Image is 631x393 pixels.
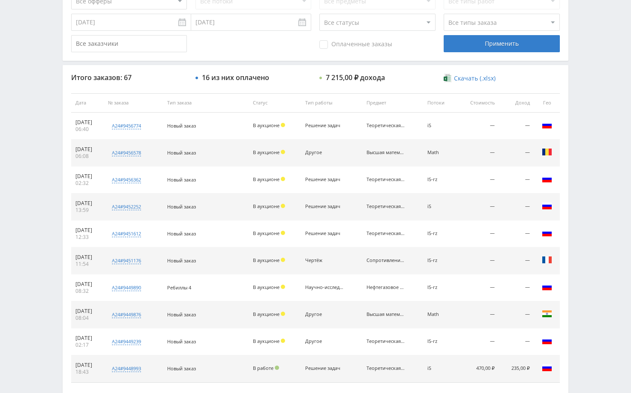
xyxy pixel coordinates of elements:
div: Math [427,312,452,317]
div: [DATE] [75,362,99,369]
span: Новый заказ [167,365,196,372]
td: — [457,220,499,247]
span: Холд [281,177,285,181]
th: № заказа [104,93,162,113]
td: — [499,113,534,140]
div: [DATE] [75,173,99,180]
img: rus.png [542,120,552,130]
div: 18:43 [75,369,99,375]
span: В аукционе [253,122,279,128]
div: Решение задач [305,204,344,209]
span: Новый заказ [167,149,196,156]
div: 02:32 [75,180,99,187]
div: Теоретическая механика [367,366,405,371]
input: Все заказчики [71,35,187,52]
div: Нефтегазовое дело [367,285,405,290]
td: — [457,167,499,194]
span: Холд [281,150,285,154]
div: Math [427,150,452,155]
img: rou.png [542,147,552,157]
div: [DATE] [75,254,99,261]
div: a24#9449239 [112,338,141,345]
img: rus.png [542,363,552,373]
div: a24#9456774 [112,122,141,129]
td: — [457,301,499,328]
div: 02:17 [75,342,99,348]
div: Итого заказов: 67 [71,74,187,81]
td: — [457,274,499,301]
td: 235,00 ₽ [499,355,534,382]
div: 7 215,00 ₽ дохода [326,74,385,81]
td: 470,00 ₽ [457,355,499,382]
span: В аукционе [253,176,279,182]
span: Холд [281,312,285,316]
div: Высшая математика [367,312,405,317]
div: Теоретическая механика [367,231,405,236]
div: a24#9451612 [112,230,141,237]
span: Новый заказ [167,203,196,210]
td: — [457,113,499,140]
div: [DATE] [75,200,99,207]
div: Высшая математика [367,150,405,155]
div: 13:59 [75,207,99,214]
div: 08:04 [75,315,99,322]
div: Решение задач [305,366,344,371]
td: — [499,301,534,328]
span: Новый заказ [167,338,196,345]
div: Решение задач [305,177,344,182]
td: — [499,274,534,301]
td: — [499,194,534,220]
img: rus.png [542,336,552,346]
span: Новый заказ [167,176,196,183]
span: Холд [281,285,285,289]
th: Потоки [423,93,457,113]
span: Ребиллы 4 [167,284,191,291]
img: rus.png [542,201,552,211]
th: Статус [249,93,301,113]
td: — [499,328,534,355]
div: IS-rz [427,177,452,182]
span: Холд [281,231,285,235]
img: ind.png [542,309,552,319]
th: Доход [499,93,534,113]
th: Гео [534,93,560,113]
div: a24#9448993 [112,365,141,372]
div: Решение задач [305,231,344,236]
td: — [457,194,499,220]
div: a24#9452252 [112,203,141,210]
img: rus.png [542,174,552,184]
a: Скачать (.xlsx) [444,74,495,83]
span: Холд [281,204,285,208]
th: Стоимость [457,93,499,113]
span: В работе [253,365,273,371]
td: — [457,247,499,274]
span: В аукционе [253,257,279,263]
span: Новый заказ [167,257,196,264]
div: a24#9456578 [112,149,141,156]
div: 12:33 [75,234,99,241]
span: Новый заказ [167,230,196,237]
span: В аукционе [253,149,279,155]
div: Другое [305,150,344,155]
div: 08:32 [75,288,99,295]
div: Теоретическая механика [367,177,405,182]
span: Холд [281,123,285,127]
img: rus.png [542,282,552,292]
div: 11:54 [75,261,99,268]
span: В аукционе [253,230,279,236]
div: IS-rz [427,258,452,263]
img: rus.png [542,228,552,238]
img: xlsx [444,74,451,82]
span: Холд [281,339,285,343]
div: a24#9451176 [112,257,141,264]
div: Теоретическая механика [367,339,405,344]
td: — [499,247,534,274]
span: Подтвержден [275,366,279,370]
span: В аукционе [253,284,279,290]
th: Предмет [362,93,423,113]
div: [DATE] [75,281,99,288]
img: fra.png [542,255,552,265]
th: Дата [71,93,104,113]
div: IS-rz [427,231,452,236]
div: IS-rz [427,339,452,344]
